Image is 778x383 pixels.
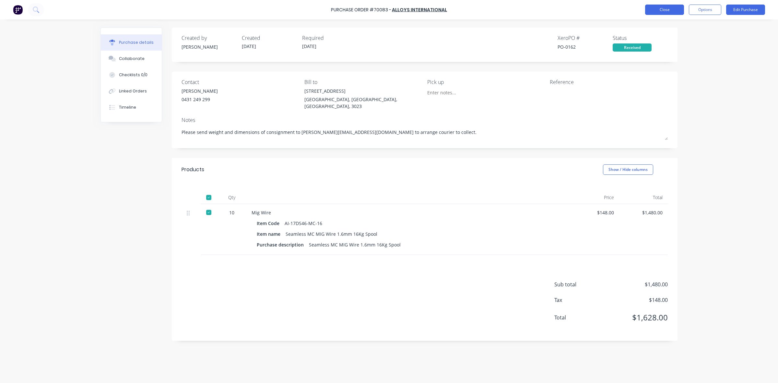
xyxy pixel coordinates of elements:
[331,6,391,13] div: Purchase Order #70083 -
[392,6,447,13] a: Alloys International
[257,240,309,249] div: Purchase description
[182,166,204,174] div: Products
[603,296,668,304] span: $148.00
[13,5,23,15] img: Factory
[554,314,603,321] span: Total
[603,312,668,323] span: $1,628.00
[257,229,286,239] div: Item name
[689,5,721,15] button: Options
[304,88,422,94] div: [STREET_ADDRESS]
[119,56,145,62] div: Collaborate
[101,99,162,115] button: Timeline
[554,281,603,288] span: Sub total
[550,78,668,86] div: Reference
[242,34,297,42] div: Created
[101,51,162,67] button: Collaborate
[119,72,147,78] div: Checklists 0/0
[558,34,613,42] div: Xero PO #
[182,88,218,94] div: [PERSON_NAME]
[619,191,668,204] div: Total
[558,43,613,50] div: PO-0162
[603,164,653,175] button: Show / Hide columns
[257,219,285,228] div: Item Code
[101,67,162,83] button: Checklists 0/0
[613,43,652,52] div: Received
[182,126,668,140] textarea: Please send weight and dimensions of consignment to [PERSON_NAME][EMAIL_ADDRESS][DOMAIN_NAME] to ...
[603,281,668,288] span: $1,480.00
[645,5,684,15] button: Close
[182,78,300,86] div: Contact
[182,96,218,103] div: 0431 249 299
[624,209,663,216] div: $1,480.00
[302,34,357,42] div: Required
[427,78,545,86] div: Pick up
[427,88,486,97] input: Enter notes...
[119,104,136,110] div: Timeline
[285,219,322,228] div: AI-17DS46-MC-16
[182,43,237,50] div: [PERSON_NAME]
[309,240,401,249] div: Seamless MC MIG Wire 1.6mm 16Kg Spool
[304,78,422,86] div: Bill to
[286,229,377,239] div: Seamless MC MIG Wire 1.6mm 16Kg Spool
[182,116,668,124] div: Notes
[576,209,614,216] div: $148.00
[101,83,162,99] button: Linked Orders
[554,296,603,304] span: Tax
[726,5,765,15] button: Edit Purchase
[222,209,241,216] div: 10
[119,40,154,45] div: Purchase details
[101,34,162,51] button: Purchase details
[571,191,619,204] div: Price
[182,34,237,42] div: Created by
[252,209,565,216] div: Mig Wire
[304,96,422,110] div: [GEOGRAPHIC_DATA], [GEOGRAPHIC_DATA], [GEOGRAPHIC_DATA], 3023
[119,88,147,94] div: Linked Orders
[217,191,246,204] div: Qty
[613,34,668,42] div: Status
